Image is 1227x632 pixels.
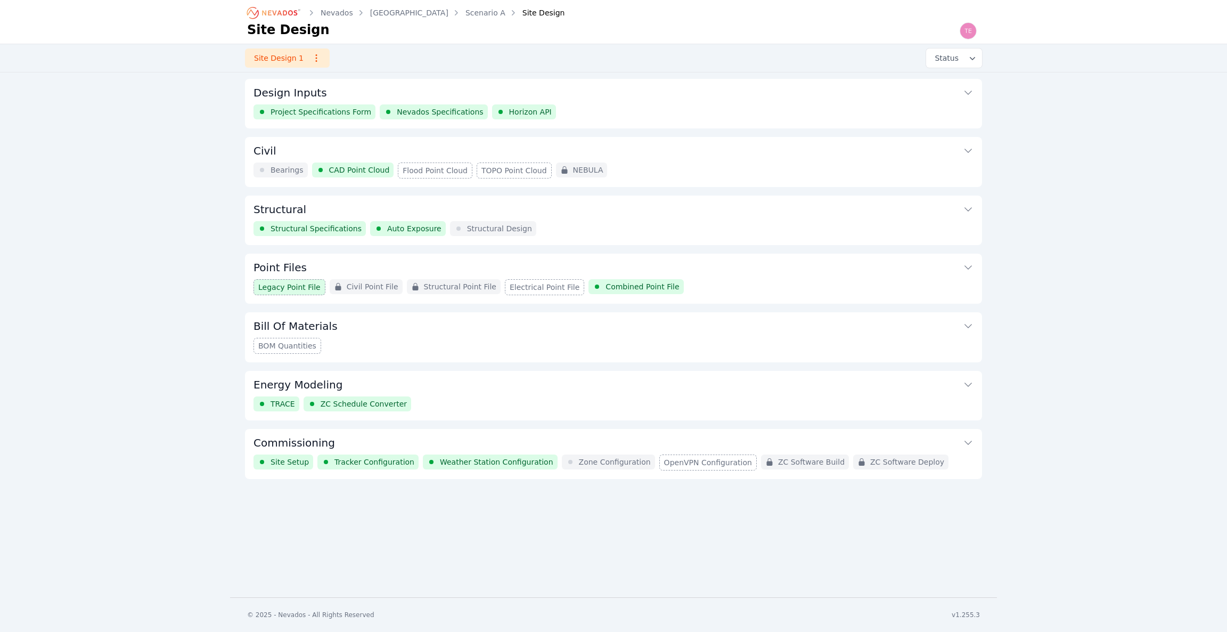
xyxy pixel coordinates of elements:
[253,137,974,163] button: Civil
[253,79,974,104] button: Design Inputs
[579,457,651,467] span: Zone Configuration
[271,165,304,175] span: Bearings
[424,281,496,292] span: Structural Point File
[403,165,468,176] span: Flood Point Cloud
[245,79,982,128] div: Design InputsProject Specifications FormNevados SpecificationsHorizon API
[370,7,448,18] a: [GEOGRAPHIC_DATA]
[465,7,505,18] a: Scenario A
[253,202,306,217] h3: Structural
[930,53,959,63] span: Status
[509,107,552,117] span: Horizon API
[258,341,316,351] span: BOM Quantities
[573,165,603,175] span: NEBULA
[508,7,565,18] div: Site Design
[467,223,532,234] span: Structural Design
[253,143,276,158] h3: Civil
[253,435,335,450] h3: Commissioning
[253,371,974,396] button: Energy Modeling
[606,281,679,292] span: Combined Point File
[510,282,579,293] span: Electrical Point File
[271,107,371,117] span: Project Specifications Form
[321,7,353,18] a: Nevados
[245,371,982,420] div: Energy ModelingTRACEZC Schedule Converter
[253,312,974,338] button: Bill Of Materials
[247,21,330,38] h1: Site Design
[253,85,327,100] h3: Design Inputs
[253,260,307,275] h3: Point Files
[870,457,944,467] span: ZC Software Deploy
[440,457,553,467] span: Weather Station Configuration
[253,377,342,392] h3: Energy Modeling
[245,254,982,304] div: Point FilesLegacy Point FileCivil Point FileStructural Point FileElectrical Point FileCombined Po...
[245,429,982,479] div: CommissioningSite SetupTracker ConfigurationWeather Station ConfigurationZone ConfigurationOpenVP...
[329,165,390,175] span: CAD Point Cloud
[253,319,338,334] h3: Bill Of Materials
[387,223,441,234] span: Auto Exposure
[245,312,982,362] div: Bill Of MaterialsBOM Quantities
[253,196,974,221] button: Structural
[245,196,982,245] div: StructuralStructural SpecificationsAuto ExposureStructural Design
[271,223,362,234] span: Structural Specifications
[247,4,565,21] nav: Breadcrumb
[926,48,982,68] button: Status
[271,399,295,409] span: TRACE
[271,457,309,467] span: Site Setup
[321,399,407,409] span: ZC Schedule Converter
[245,137,982,187] div: CivilBearingsCAD Point CloudFlood Point CloudTOPO Point CloudNEBULA
[245,48,330,68] a: Site Design 1
[334,457,414,467] span: Tracker Configuration
[481,165,547,176] span: TOPO Point Cloud
[778,457,845,467] span: ZC Software Build
[253,254,974,279] button: Point Files
[253,429,974,455] button: Commissioning
[347,281,398,292] span: Civil Point File
[247,611,374,619] div: © 2025 - Nevados - All Rights Reserved
[960,22,977,39] img: Ted Elliott
[397,107,483,117] span: Nevados Specifications
[664,457,752,468] span: OpenVPN Configuration
[258,282,321,293] span: Legacy Point File
[952,611,980,619] div: v1.255.3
